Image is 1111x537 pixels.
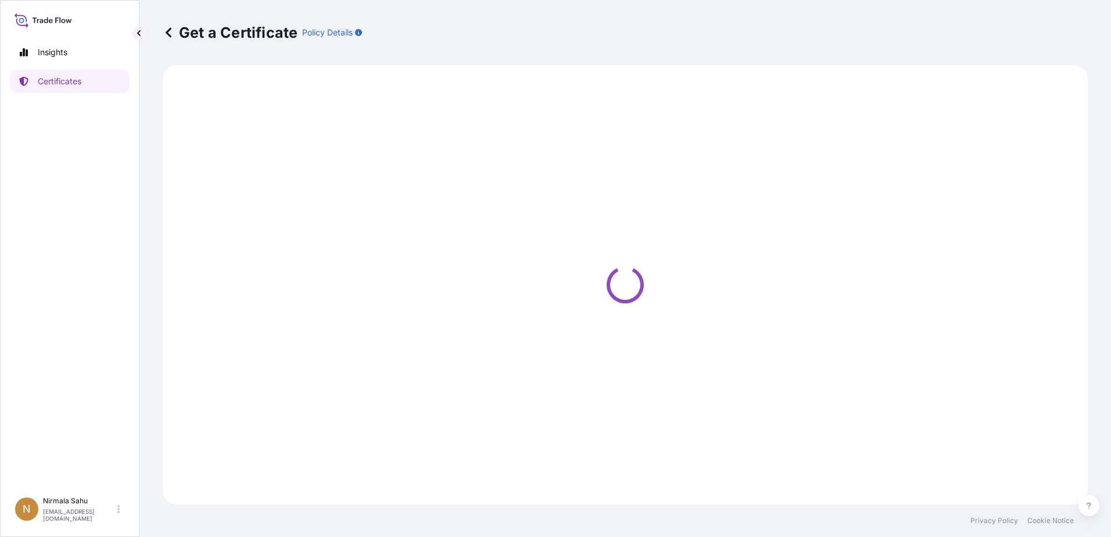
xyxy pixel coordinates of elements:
p: Insights [38,46,67,58]
a: Privacy Policy [970,516,1018,525]
p: Get a Certificate [163,23,298,42]
div: Loading [170,72,1081,497]
p: Nirmala Sahu [43,496,115,506]
span: N [23,503,31,515]
a: Insights [10,41,130,64]
p: Certificates [38,76,81,87]
a: Cookie Notice [1027,516,1074,525]
p: [EMAIL_ADDRESS][DOMAIN_NAME] [43,508,115,522]
a: Certificates [10,70,130,93]
p: Policy Details [302,27,353,38]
